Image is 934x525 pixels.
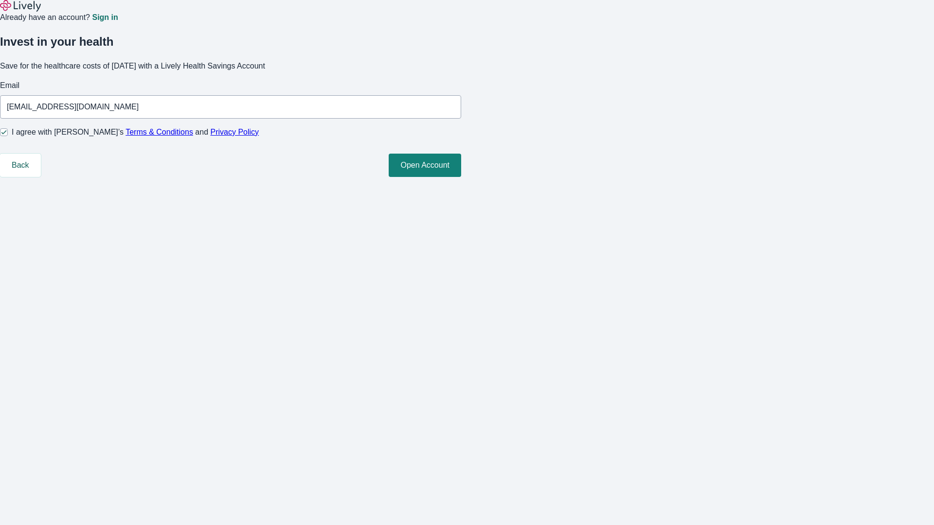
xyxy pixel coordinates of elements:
a: Sign in [92,14,118,21]
a: Privacy Policy [211,128,259,136]
button: Open Account [389,154,461,177]
a: Terms & Conditions [126,128,193,136]
span: I agree with [PERSON_NAME]’s and [12,126,259,138]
